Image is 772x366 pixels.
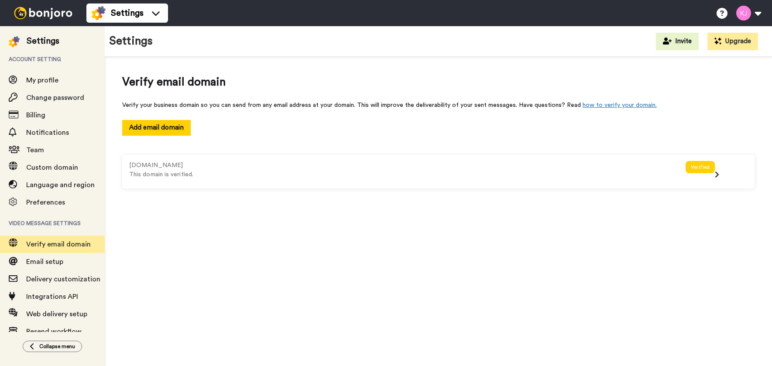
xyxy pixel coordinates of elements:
[26,311,87,318] span: Web delivery setup
[26,293,78,300] span: Integrations API
[26,181,95,188] span: Language and region
[26,328,82,335] span: Resend workflow
[26,241,91,248] span: Verify email domain
[129,161,748,168] a: [DOMAIN_NAME]This domain is verified.Verified
[9,36,20,47] img: settings-colored.svg
[26,94,84,101] span: Change password
[23,341,82,352] button: Collapse menu
[122,74,755,90] span: Verify email domain
[122,120,191,135] button: Add email domain
[26,129,69,136] span: Notifications
[26,258,63,265] span: Email setup
[26,147,44,154] span: Team
[92,6,106,20] img: settings-colored.svg
[656,33,699,50] button: Invite
[129,161,686,170] div: [DOMAIN_NAME]
[129,170,686,179] p: This domain is verified.
[26,164,78,171] span: Custom domain
[111,7,144,19] span: Settings
[27,35,59,47] div: Settings
[122,101,755,109] div: Verify your business domain so you can send from any email address at your domain. This will impr...
[26,77,58,84] span: My profile
[10,7,76,19] img: bj-logo-header-white.svg
[707,33,758,50] button: Upgrade
[39,343,75,350] span: Collapse menu
[26,112,45,119] span: Billing
[686,161,715,173] div: Verified
[26,199,65,206] span: Preferences
[26,276,100,283] span: Delivery customization
[109,35,153,48] h1: Settings
[583,102,657,108] a: how to verify your domain.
